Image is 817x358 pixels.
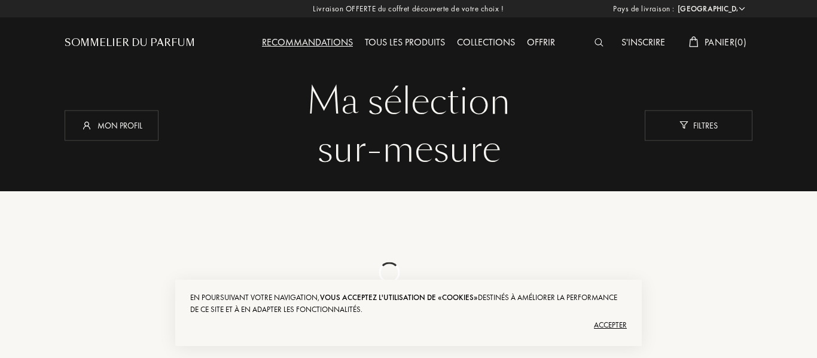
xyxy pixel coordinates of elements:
div: Ma sélection [74,78,743,126]
div: Recommandations [256,35,359,51]
div: S'inscrire [615,35,671,51]
img: profil_icn_w.svg [81,119,93,131]
img: cart_white.svg [689,36,699,47]
img: new_filter_w.svg [679,121,688,129]
div: Filtres [645,110,752,140]
a: Recommandations [256,36,359,48]
a: Collections [451,36,521,48]
div: sur-mesure [74,126,743,173]
div: Accepter [190,316,627,335]
a: Offrir [521,36,561,48]
a: Sommelier du Parfum [65,36,195,50]
div: Tous les produits [359,35,451,51]
a: S'inscrire [615,36,671,48]
img: search_icn_white.svg [595,38,603,47]
span: Panier ( 0 ) [705,36,746,48]
div: Mon profil [65,110,158,140]
div: Offrir [521,35,561,51]
div: Collections [451,35,521,51]
span: Pays de livraison : [613,3,675,15]
span: vous acceptez l'utilisation de «cookies» [320,292,478,302]
div: En poursuivant votre navigation, destinés à améliorer la performance de ce site et à en adapter l... [190,292,627,316]
a: Tous les produits [359,36,451,48]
